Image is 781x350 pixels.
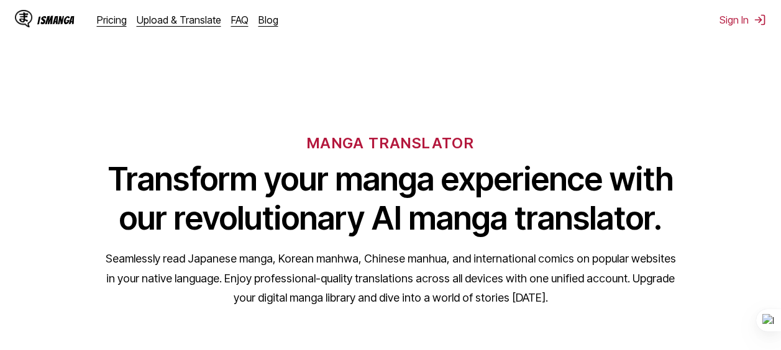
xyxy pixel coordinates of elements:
div: IsManga [37,14,75,26]
img: IsManga Logo [15,10,32,27]
a: IsManga LogoIsManga [15,10,97,30]
a: Pricing [97,14,127,26]
button: Sign In [719,14,766,26]
a: FAQ [231,14,249,26]
a: Blog [258,14,278,26]
a: Upload & Translate [137,14,221,26]
img: Sign out [754,14,766,26]
h6: MANGA TRANSLATOR [307,134,474,152]
p: Seamlessly read Japanese manga, Korean manhwa, Chinese manhua, and international comics on popula... [105,249,677,308]
h1: Transform your manga experience with our revolutionary AI manga translator. [105,159,677,238]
